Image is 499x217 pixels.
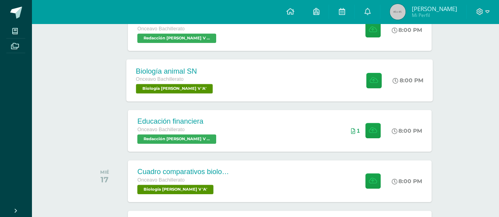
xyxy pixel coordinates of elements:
[392,178,422,185] div: 8:00 PM
[137,117,218,126] div: Educación financiera
[351,128,360,134] div: Archivos entregados
[137,168,232,176] div: Cuadro comparativos biología animal
[136,84,213,93] span: Biología Bach V 'A'
[137,185,213,194] span: Biología Bach V 'A'
[137,177,185,183] span: Onceavo Bachillerato
[137,26,185,32] span: Onceavo Bachillerato
[357,128,360,134] span: 1
[411,12,457,19] span: Mi Perfil
[137,134,216,144] span: Redacción Bach V 'A'
[392,127,422,134] div: 8:00 PM
[392,26,422,33] div: 8:00 PM
[411,5,457,13] span: [PERSON_NAME]
[100,175,109,184] div: 17
[137,33,216,43] span: Redacción Bach V 'A'
[100,169,109,175] div: MIÉ
[136,76,184,82] span: Onceavo Bachillerato
[393,77,424,84] div: 8:00 PM
[390,4,406,20] img: 45x45
[136,67,215,75] div: Biología animal SN
[137,127,185,132] span: Onceavo Bachillerato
